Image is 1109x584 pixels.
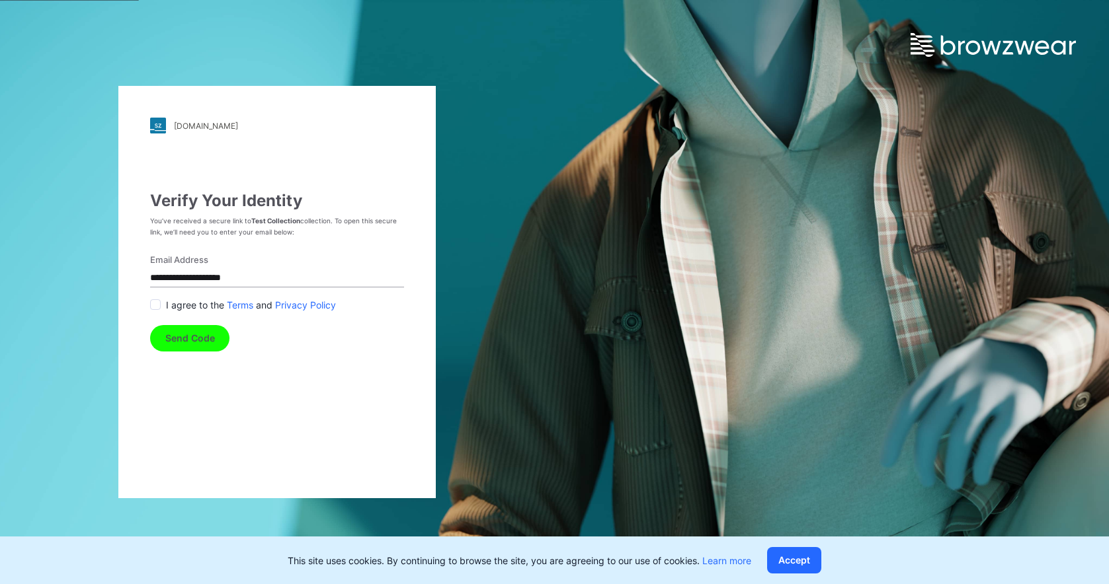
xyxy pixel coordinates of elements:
[251,217,300,225] strong: Test Collection
[767,547,821,573] button: Accept
[150,298,404,312] div: I agree to the and
[227,298,253,312] a: Terms
[150,325,229,351] button: Send Code
[174,121,238,131] div: [DOMAIN_NAME]
[150,118,404,133] a: [DOMAIN_NAME]
[288,554,751,567] p: This site uses cookies. By continuing to browse the site, you are agreeing to our use of cookies.
[150,192,404,210] h3: Verify Your Identity
[150,254,396,267] label: Email Address
[702,555,751,566] a: Learn more
[150,118,166,133] img: stylezone-logo.562084cfcfab977791bfbf7441f1a819.svg
[275,298,336,312] a: Privacy Policy
[150,215,404,238] p: You’ve received a secure link to collection. To open this secure link, we’ll need you to enter yo...
[911,33,1076,57] img: browzwear-logo.e42bd6dac1945053ebaf764b6aa21510.svg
